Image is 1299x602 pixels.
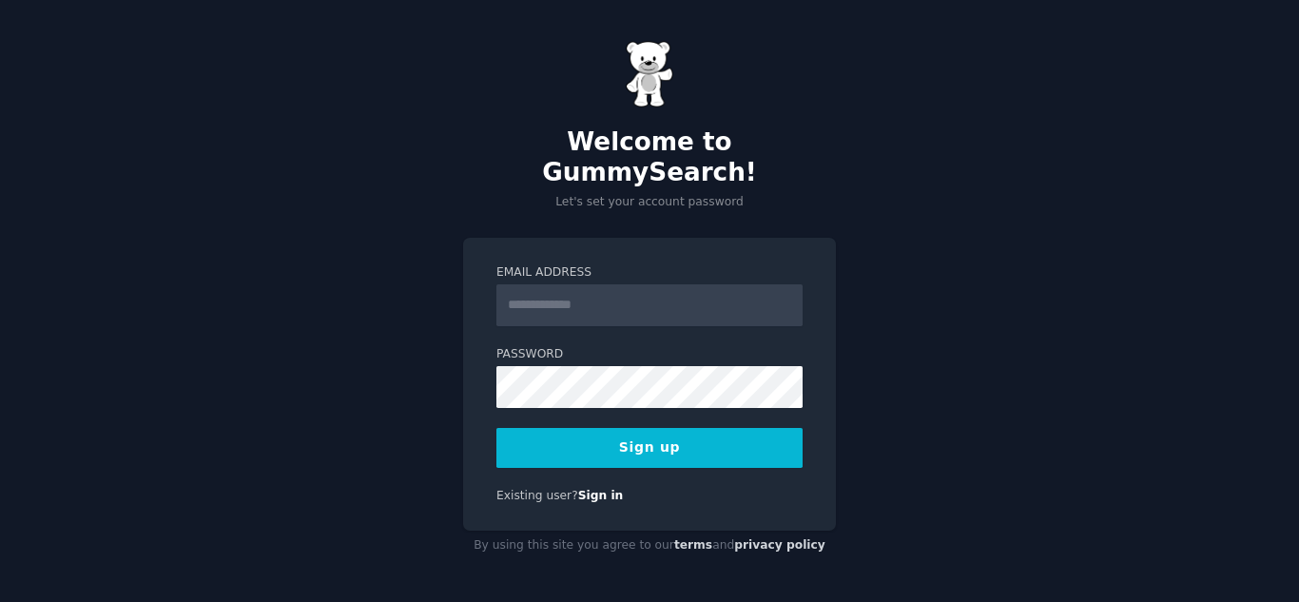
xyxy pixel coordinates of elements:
button: Sign up [496,428,803,468]
p: Let's set your account password [463,194,836,211]
a: Sign in [578,489,624,502]
div: By using this site you agree to our and [463,531,836,561]
h2: Welcome to GummySearch! [463,127,836,187]
label: Password [496,346,803,363]
span: Existing user? [496,489,578,502]
label: Email Address [496,264,803,282]
a: terms [674,538,712,552]
img: Gummy Bear [626,41,673,107]
a: privacy policy [734,538,825,552]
